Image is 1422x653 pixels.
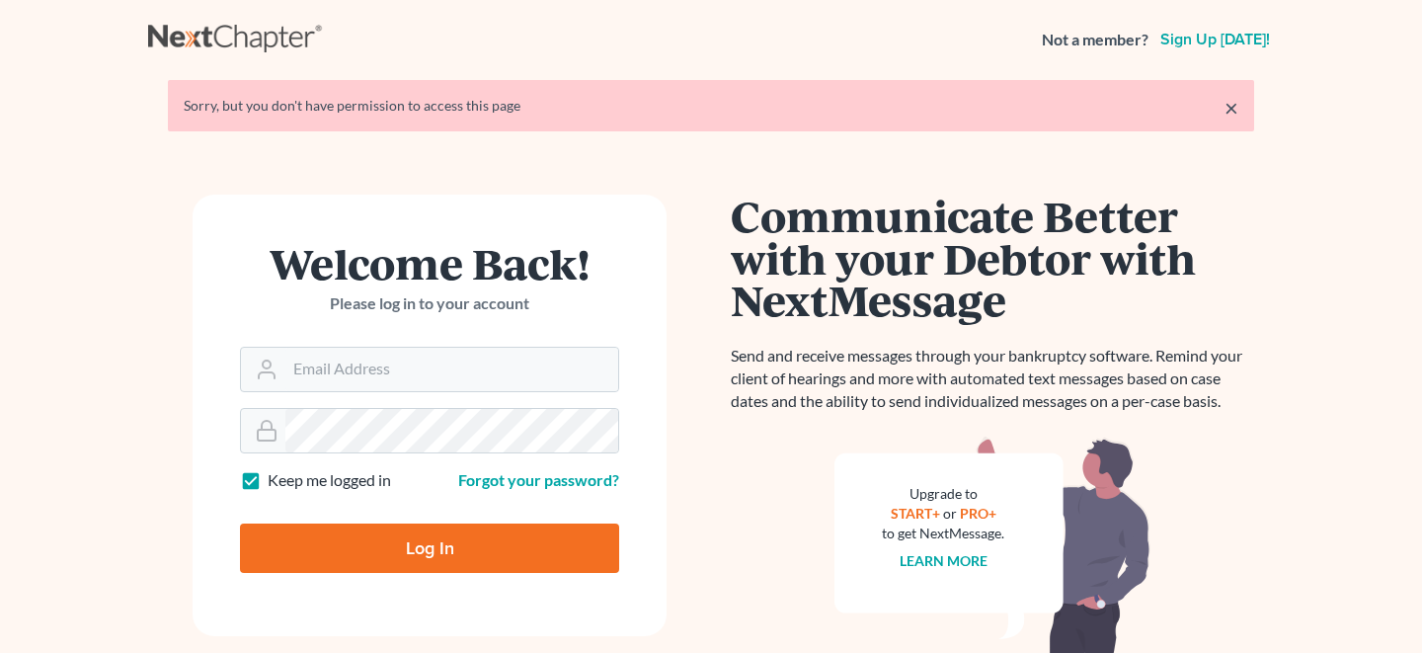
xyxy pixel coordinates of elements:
a: Sign up [DATE]! [1156,32,1274,47]
strong: Not a member? [1042,29,1148,51]
input: Log In [240,524,619,573]
div: Upgrade to [882,484,1004,504]
p: Please log in to your account [240,292,619,315]
div: Sorry, but you don't have permission to access this page [184,96,1238,116]
a: START+ [891,505,940,522]
a: Forgot your password? [458,470,619,489]
input: Email Address [285,348,618,391]
h1: Communicate Better with your Debtor with NextMessage [731,195,1254,321]
a: PRO+ [960,505,996,522]
h1: Welcome Back! [240,242,619,285]
p: Send and receive messages through your bankruptcy software. Remind your client of hearings and mo... [731,345,1254,413]
span: or [943,505,957,522]
label: Keep me logged in [268,469,391,492]
div: to get NextMessage. [882,524,1004,543]
a: × [1224,96,1238,120]
a: Learn more [900,552,987,569]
